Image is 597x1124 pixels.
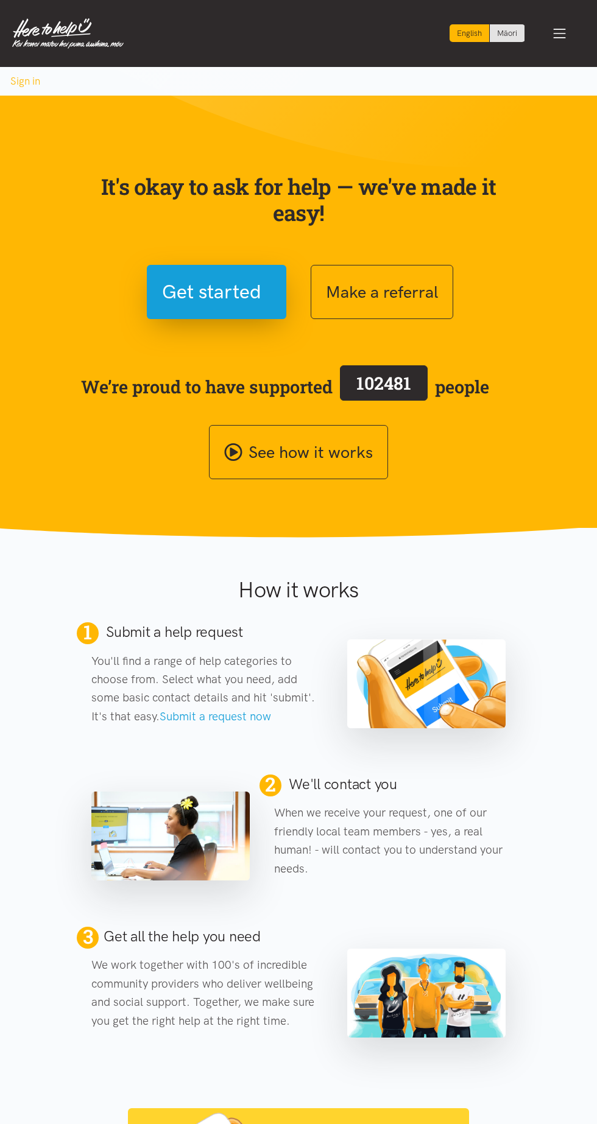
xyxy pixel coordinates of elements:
[147,265,286,319] button: Get started
[91,652,323,726] p: You'll find a range of help categories to choose from. Select what you need, add some basic conta...
[356,371,411,395] span: 102481
[81,363,489,410] span: We’re proud to have supported people
[83,620,91,644] span: 1
[160,709,271,723] a: Submit a request now
[534,12,585,55] button: Toggle navigation
[83,925,93,948] span: 3
[289,775,397,794] h2: We'll contact you
[104,927,261,946] h2: Get all the help you need
[450,24,490,42] div: Current language
[333,363,435,410] a: 102481
[209,425,388,479] a: See how it works
[91,174,506,226] p: It's okay to ask for help — we've made it easy!
[12,18,124,49] img: Home
[450,24,525,42] div: Language toggle
[91,956,323,1030] p: We work together with 100's of incredible community providers who deliver wellbeing and social su...
[106,622,243,642] h2: Submit a help request
[311,265,453,319] button: Make a referral
[128,577,469,603] h1: How it works
[162,276,261,307] span: Get started
[490,24,525,42] a: Switch to Te Reo Māori
[274,804,506,878] p: When we receive your request, one of our friendly local team members - yes, a real human! - will ...
[260,768,280,801] span: 2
